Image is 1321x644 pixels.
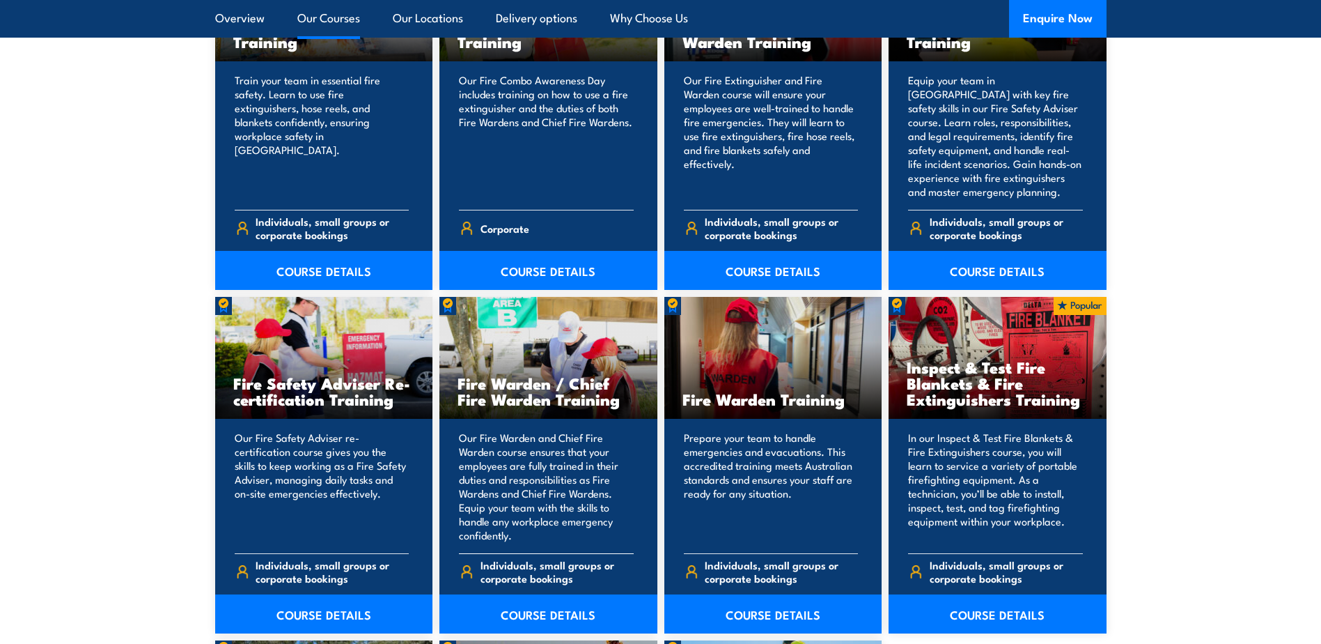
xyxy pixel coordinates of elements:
span: Individuals, small groups or corporate bookings [256,215,409,241]
a: COURSE DETAILS [664,595,882,634]
span: Individuals, small groups or corporate bookings [705,558,858,585]
a: COURSE DETAILS [889,251,1107,290]
a: COURSE DETAILS [215,595,433,634]
a: COURSE DETAILS [439,251,657,290]
a: COURSE DETAILS [439,595,657,634]
span: Individuals, small groups or corporate bookings [256,558,409,585]
a: COURSE DETAILS [889,595,1107,634]
span: Individuals, small groups or corporate bookings [930,215,1083,241]
p: In our Inspect & Test Fire Blankets & Fire Extinguishers course, you will learn to service a vari... [908,431,1083,542]
h3: Fire Warden Training [682,391,864,407]
span: Corporate [480,217,529,239]
h3: Fire Safety Adviser Re-certification Training [233,375,415,407]
p: Our Fire Warden and Chief Fire Warden course ensures that your employees are fully trained in the... [459,431,634,542]
p: Our Fire Combo Awareness Day includes training on how to use a fire extinguisher and the duties o... [459,73,634,199]
h3: Inspect & Test Fire Blankets & Fire Extinguishers Training [907,359,1088,407]
h3: Fire Warden / Chief Fire Warden Training [458,375,639,407]
span: Individuals, small groups or corporate bookings [930,558,1083,585]
p: Our Fire Safety Adviser re-certification course gives you the skills to keep working as a Fire Sa... [235,431,409,542]
a: COURSE DETAILS [664,251,882,290]
p: Train your team in essential fire safety. Learn to use fire extinguishers, hose reels, and blanke... [235,73,409,199]
h3: Fire Extinguisher Training [233,17,415,49]
a: COURSE DETAILS [215,251,433,290]
p: Equip your team in [GEOGRAPHIC_DATA] with key fire safety skills in our Fire Safety Adviser cours... [908,73,1083,199]
h3: Fire Safety Adviser Training [907,17,1088,49]
p: Prepare your team to handle emergencies and evacuations. This accredited training meets Australia... [684,431,859,542]
h3: Fire Extinguisher / Fire Warden Training [682,17,864,49]
p: Our Fire Extinguisher and Fire Warden course will ensure your employees are well-trained to handl... [684,73,859,199]
span: Individuals, small groups or corporate bookings [705,215,858,241]
span: Individuals, small groups or corporate bookings [480,558,634,585]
